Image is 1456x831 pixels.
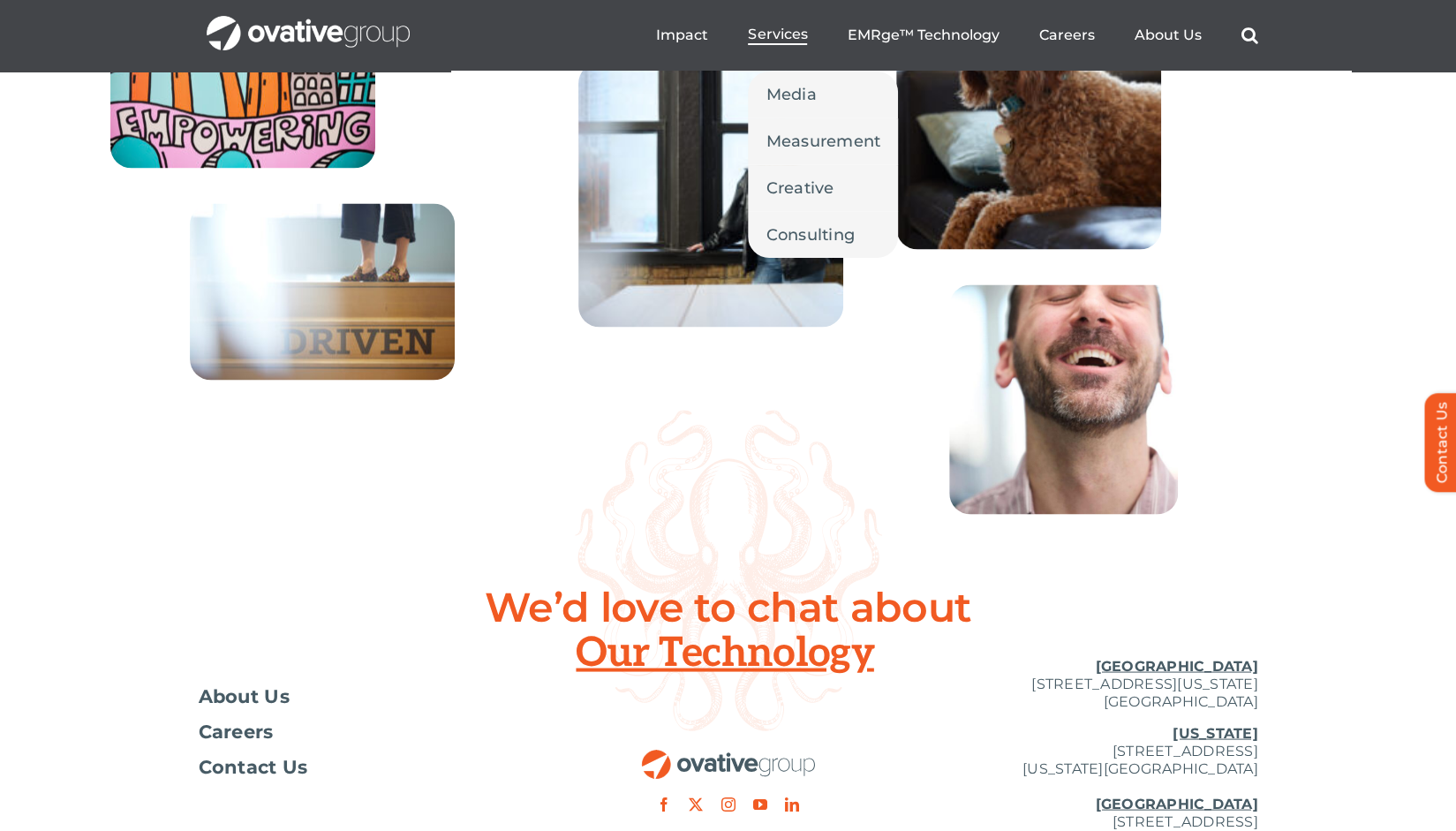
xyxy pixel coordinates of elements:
a: Services [748,26,807,45]
a: About Us [199,687,552,705]
a: Consulting [748,212,898,258]
u: [US_STATE] [1173,724,1257,741]
a: Careers [199,722,552,740]
a: Careers [1038,26,1094,44]
span: About Us [199,687,290,705]
a: Contact Us [199,758,552,775]
img: Home – Careers 8 [949,284,1179,514]
a: instagram [720,797,735,811]
a: About Us [1134,26,1201,44]
a: OG_Full_horizontal_RGB [640,747,817,764]
img: Home – Careers 3 [190,203,455,380]
span: Our Technology [576,631,879,675]
nav: Menu [656,7,1257,64]
a: youtube [753,797,767,811]
span: Careers [199,722,274,740]
a: OG_Full_horizontal_WHT [207,14,410,31]
span: Media [766,82,816,107]
u: [GEOGRAPHIC_DATA] [1095,795,1257,812]
a: Measurement [748,118,898,164]
a: Media [748,72,898,117]
span: Consulting [766,223,855,247]
span: Creative [766,176,834,200]
a: twitter [689,797,703,811]
nav: Footer Menu [199,687,552,775]
p: [STREET_ADDRESS][US_STATE] [GEOGRAPHIC_DATA] [905,657,1258,710]
span: Measurement [766,129,880,154]
u: [GEOGRAPHIC_DATA] [1095,657,1257,674]
a: Creative [748,165,898,211]
span: Contact Us [199,758,308,775]
a: facebook [657,797,671,811]
a: linkedin [785,797,799,811]
span: Services [748,26,807,43]
a: Impact [656,26,708,44]
img: Home – Careers 6 [578,62,843,327]
a: EMRge™ Technology [847,26,999,44]
a: Search [1241,26,1257,44]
